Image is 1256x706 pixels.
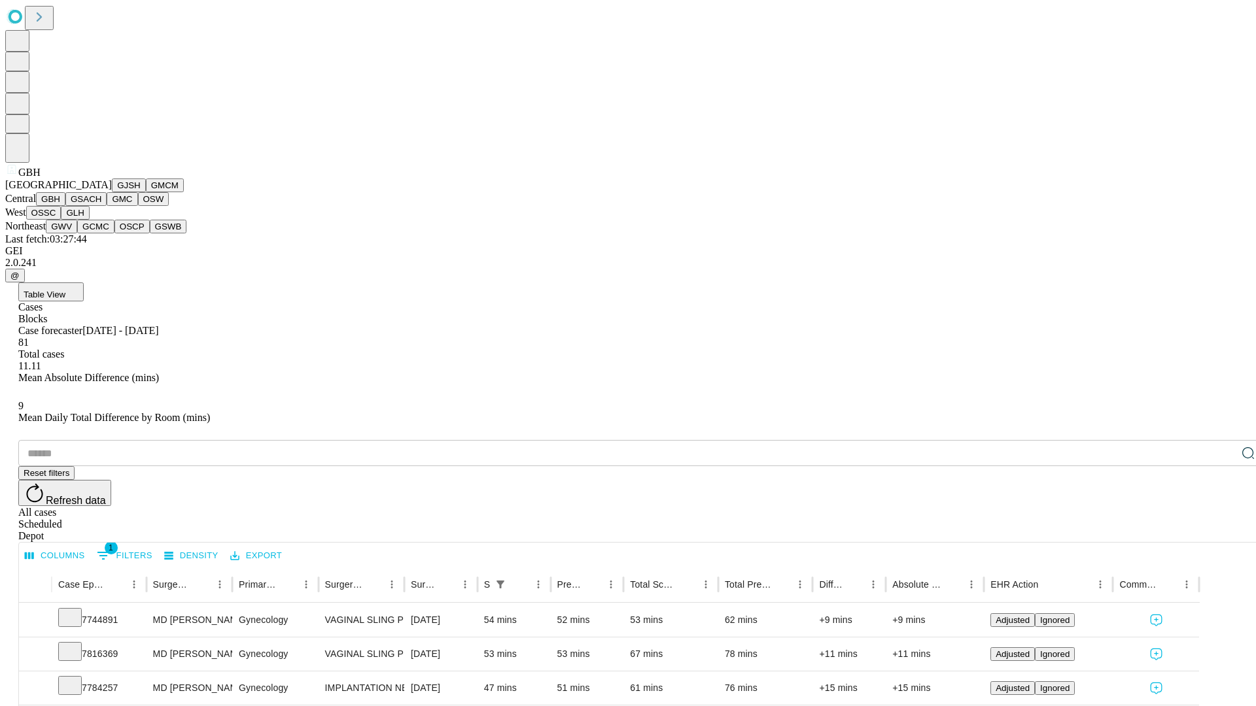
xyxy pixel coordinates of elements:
div: Difference [819,579,845,590]
div: Surgeon Name [153,579,191,590]
div: Absolute Difference [892,579,943,590]
span: Adjusted [996,649,1030,659]
div: EHR Action [990,579,1038,590]
div: +11 mins [892,637,977,671]
button: Sort [192,575,211,594]
div: Scheduled In Room Duration [484,579,490,590]
button: Menu [456,575,474,594]
div: Gynecology [239,671,311,705]
span: 81 [18,337,29,348]
button: Sort [944,575,962,594]
div: 76 mins [725,671,807,705]
span: Refresh data [46,495,106,506]
button: Adjusted [990,647,1035,661]
div: 7816369 [58,637,140,671]
div: IMPLANTATION NEUROSTIMULATOR SACRAL NERVE [325,671,398,705]
span: 1 [105,541,118,554]
div: MD [PERSON_NAME] [PERSON_NAME] [153,637,226,671]
span: Mean Daily Total Difference by Room (mins) [18,412,210,423]
div: 62 mins [725,603,807,637]
button: Sort [1159,575,1177,594]
div: 78 mins [725,637,807,671]
span: Reset filters [24,468,69,478]
div: 47 mins [484,671,544,705]
div: VAGINAL SLING PROCEDURE FOR [MEDICAL_DATA] [325,603,398,637]
button: Export [227,546,285,566]
button: Menu [791,575,809,594]
button: OSSC [26,206,61,220]
div: +9 mins [892,603,977,637]
span: [GEOGRAPHIC_DATA] [5,179,112,190]
button: GSACH [65,192,107,206]
div: 67 mins [630,637,712,671]
span: Ignored [1040,683,1070,693]
div: 54 mins [484,603,544,637]
button: Sort [279,575,297,594]
button: Sort [511,575,529,594]
span: 11.11 [18,360,41,371]
button: OSW [138,192,169,206]
div: 7744891 [58,603,140,637]
button: Sort [1039,575,1058,594]
div: GEI [5,245,1251,257]
span: Ignored [1040,615,1070,625]
div: 53 mins [557,637,618,671]
div: Total Scheduled Duration [630,579,677,590]
div: 61 mins [630,671,712,705]
button: OSCP [114,220,150,233]
span: 9 [18,400,24,411]
button: Density [161,546,222,566]
button: Menu [1177,575,1196,594]
button: Menu [864,575,882,594]
button: GMCM [146,178,184,192]
button: Menu [383,575,401,594]
button: Menu [297,575,315,594]
button: Refresh data [18,480,111,506]
button: Sort [584,575,602,594]
button: GLH [61,206,89,220]
button: Menu [697,575,715,594]
div: Case Epic Id [58,579,105,590]
button: Ignored [1035,613,1075,627]
button: Show filters [491,575,510,594]
span: Mean Absolute Difference (mins) [18,372,159,383]
div: Surgery Name [325,579,363,590]
button: @ [5,269,25,282]
div: [DATE] [411,637,471,671]
button: Show filters [94,545,156,566]
span: GBH [18,167,41,178]
div: MD [PERSON_NAME] [PERSON_NAME] [153,603,226,637]
div: 52 mins [557,603,618,637]
div: 7784257 [58,671,140,705]
div: MD [PERSON_NAME] [PERSON_NAME] [153,671,226,705]
span: [DATE] - [DATE] [82,325,158,336]
button: GBH [36,192,65,206]
button: Sort [773,575,791,594]
span: Case forecaster [18,325,82,336]
button: Adjusted [990,681,1035,695]
span: Total cases [18,348,64,360]
button: Menu [1091,575,1109,594]
span: Table View [24,290,65,299]
div: Gynecology [239,603,311,637]
div: [DATE] [411,603,471,637]
button: Reset filters [18,466,75,480]
button: Ignored [1035,647,1075,661]
span: Adjusted [996,615,1030,625]
button: Sort [364,575,383,594]
button: GMC [107,192,137,206]
button: GCMC [77,220,114,233]
button: Expand [26,609,45,632]
button: Expand [26,643,45,666]
div: VAGINAL SLING PROCEDURE FOR [MEDICAL_DATA] [325,637,398,671]
div: Surgery Date [411,579,436,590]
div: Predicted In Room Duration [557,579,583,590]
span: Ignored [1040,649,1070,659]
button: Ignored [1035,681,1075,695]
button: Expand [26,677,45,700]
div: [DATE] [411,671,471,705]
span: Northeast [5,220,46,231]
button: Sort [678,575,697,594]
div: +15 mins [892,671,977,705]
button: Sort [438,575,456,594]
